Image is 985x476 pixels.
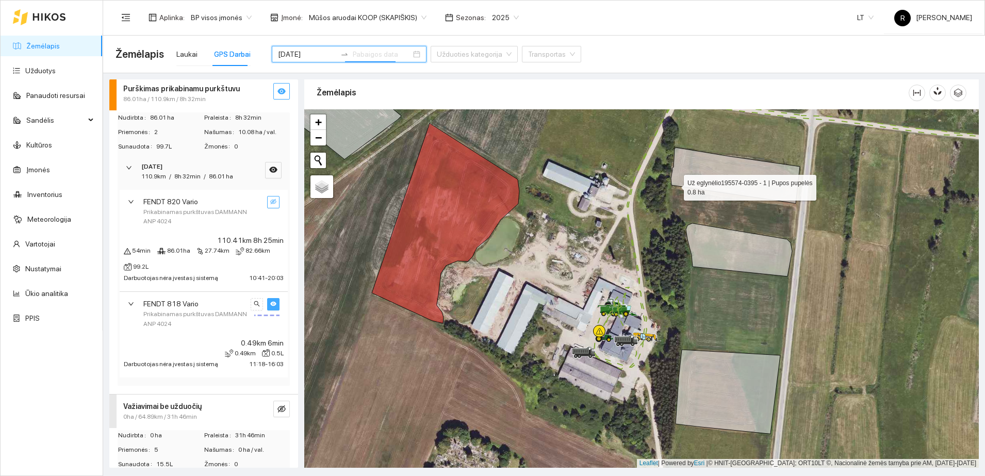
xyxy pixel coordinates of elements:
[143,309,247,329] span: Prikabinamas purkštuvas DAMMANN ANP 4024
[109,77,298,110] div: Purškimas prikabinamu purkštuvu86.01ha / 110.9km / 8h 32mineye
[249,274,284,282] span: 10:41 - 20:03
[25,67,56,75] a: Užduotys
[120,292,288,335] div: FENDT 818 VarioPrikabinamas purkštuvas DAMMANN ANP 4024searcheye
[123,412,197,422] span: 0ha / 64.89km / 31h 46min
[141,163,162,170] strong: [DATE]
[116,7,136,28] button: menu-fold
[900,10,905,26] span: R
[204,431,235,440] span: Praleista
[270,13,278,22] span: shop
[204,445,238,455] span: Našumas
[281,12,303,23] span: Įmonė :
[309,10,426,25] span: Mūšos aruodai KOOP (SKAPIŠKIS)
[118,127,154,137] span: Priemonės
[271,349,284,358] span: 0.5L
[249,360,284,368] span: 11:18 - 16:03
[121,13,130,22] span: menu-fold
[267,196,280,208] button: eye-invisible
[26,110,85,130] span: Sandėlis
[124,360,218,368] span: Darbuotojas nėra įvestas į sistemą
[204,113,235,123] span: Praleista
[492,10,519,25] span: 2025
[340,50,349,58] span: to
[204,127,238,137] span: Našumas
[27,190,62,199] a: Inventorius
[235,431,289,440] span: 31h 46min
[217,235,284,246] span: 110.41km 8h 25min
[254,301,260,308] span: search
[150,431,203,440] span: 0 ha
[894,13,972,22] span: [PERSON_NAME]
[270,301,276,308] span: eye
[116,46,164,62] span: Žemėlapis
[128,199,134,205] span: right
[167,246,190,256] span: 86.01ha
[118,156,290,188] div: [DATE]110.9km/8h 32min/86.01 haeye
[267,298,280,310] button: eye
[204,142,234,152] span: Žmonės
[456,12,486,23] span: Sezonas :
[126,165,132,171] span: right
[235,349,256,358] span: 0.49km
[909,85,925,101] button: column-width
[26,166,50,174] a: Įmonės
[315,116,322,128] span: +
[694,459,705,467] a: Esri
[205,246,229,256] span: 27.74km
[159,12,185,23] span: Aplinka :
[118,459,156,469] span: Sunaudota
[637,459,979,468] div: | Powered by © HNIT-[GEOGRAPHIC_DATA]; ORT10LT ©, Nacionalinė žemės tarnyba prie AM, [DATE]-[DATE]
[25,289,68,298] a: Ūkio analitika
[235,113,289,123] span: 8h 32min
[118,445,154,455] span: Priemonės
[209,173,233,180] span: 86.01 ha
[238,445,289,455] span: 0 ha / val.
[149,13,157,22] span: layout
[156,142,203,152] span: 99.7L
[234,142,289,152] span: 0
[214,48,251,60] div: GPS Darbai
[315,131,322,144] span: −
[141,173,166,180] span: 110.9km
[269,166,277,175] span: eye
[25,240,55,248] a: Vartotojai
[251,298,263,310] button: search
[124,274,218,282] span: Darbuotojas nėra įvestas į sistemą
[639,459,658,467] a: Leaflet
[238,127,289,137] span: 10.08 ha / val.
[143,196,198,207] span: FENDT 820 Vario
[123,402,202,411] strong: Važiavimai be užduočių
[317,78,909,107] div: Žemėlapis
[124,248,131,255] span: warning
[169,173,171,180] span: /
[278,48,336,60] input: Pradžios data
[445,13,453,22] span: calendar
[118,113,150,123] span: Nudirbta
[245,246,270,256] span: 82.66km
[176,48,198,60] div: Laukai
[265,162,282,178] button: eye
[27,215,71,223] a: Meteorologija
[857,10,874,25] span: LT
[353,48,411,60] input: Pabaigos data
[132,246,151,256] span: 54min
[120,190,288,233] div: FENDT 820 VarioPrikabinamas purkštuvas DAMMANN ANP 4024eye-invisible
[277,405,286,415] span: eye-invisible
[26,42,60,50] a: Žemėlapis
[143,207,247,227] span: Prikabinamas purkštuvas DAMMANN ANP 4024
[174,173,201,180] span: 8h 32min
[109,395,298,428] div: Važiavimai be užduočių0ha / 64.89km / 31h 46mineye-invisible
[25,314,40,322] a: PPIS
[707,459,708,467] span: |
[273,401,290,417] button: eye-invisible
[143,298,199,309] span: FENDT 818 Vario
[270,199,276,206] span: eye-invisible
[118,142,156,152] span: Sunaudota
[154,127,203,137] span: 2
[128,301,134,307] span: right
[25,265,61,273] a: Nustatymai
[123,85,240,93] strong: Purškimas prikabinamu purkštuvu
[234,459,289,469] span: 0
[154,445,203,455] span: 5
[26,141,52,149] a: Kultūros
